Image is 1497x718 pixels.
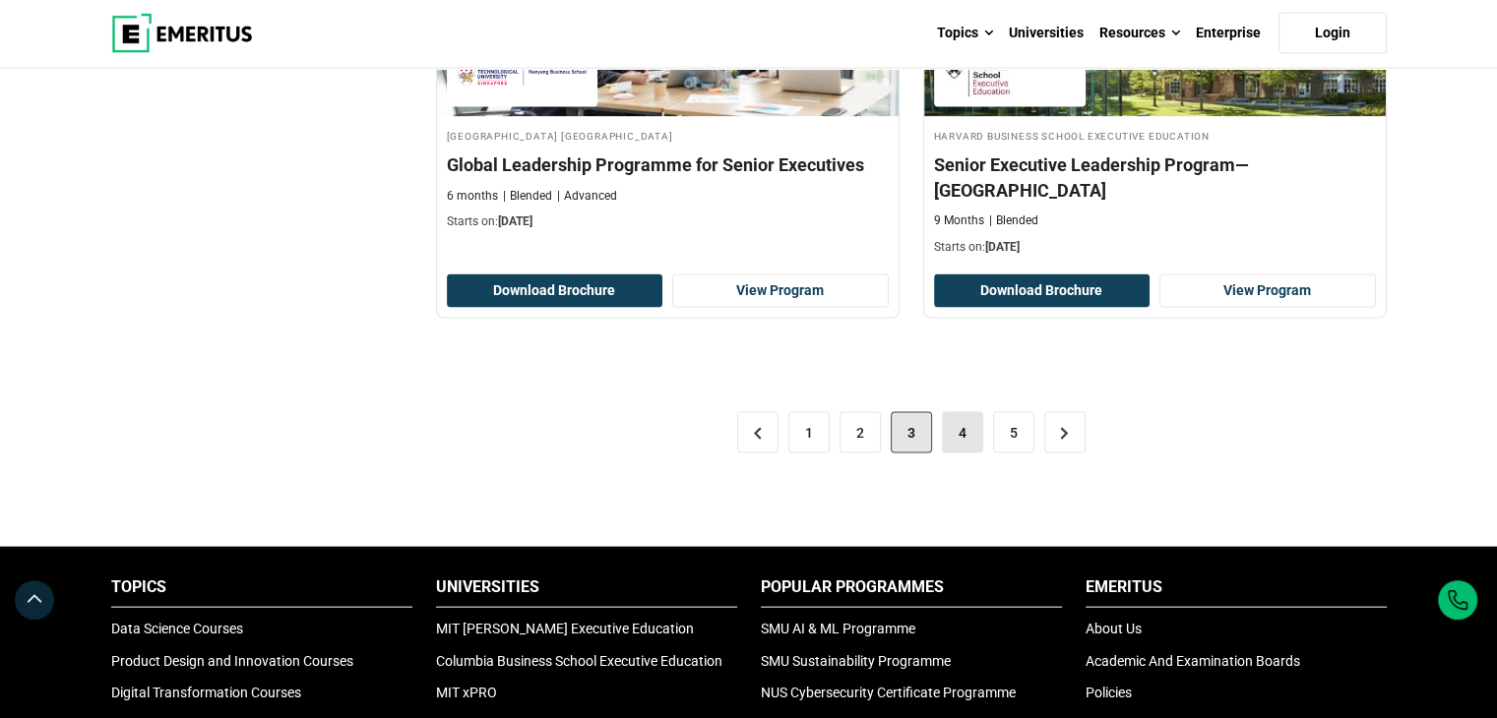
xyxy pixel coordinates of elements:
[985,240,1020,254] span: [DATE]
[436,621,694,636] a: MIT [PERSON_NAME] Executive Education
[111,685,301,700] a: Digital Transformation Courses
[1086,653,1300,669] a: Academic And Examination Boards
[1086,685,1132,700] a: Policies
[840,412,881,453] a: 2
[436,685,497,700] a: MIT xPRO
[934,274,1151,308] button: Download Brochure
[1159,274,1376,308] a: View Program
[934,152,1376,202] h4: Senior Executive Leadership Program—[GEOGRAPHIC_DATA]
[447,213,889,230] p: Starts on:
[1279,13,1387,54] a: Login
[891,412,932,453] span: 3
[111,653,353,669] a: Product Design and Innovation Courses
[498,214,532,228] span: [DATE]
[993,412,1034,453] a: 5
[761,685,1016,700] a: NUS Cybersecurity Certificate Programme
[944,53,1076,97] img: Harvard Business School Executive Education
[111,621,243,636] a: Data Science Courses
[557,188,617,205] p: Advanced
[447,127,889,144] h4: [GEOGRAPHIC_DATA] [GEOGRAPHIC_DATA]
[934,127,1376,144] h4: Harvard Business School Executive Education
[1086,621,1142,636] a: About Us
[761,653,951,669] a: SMU Sustainability Programme
[447,152,889,177] h4: Global Leadership Programme for Senior Executives
[934,239,1376,256] p: Starts on:
[672,274,889,308] a: View Program
[737,412,779,453] a: <
[989,212,1038,229] p: Blended
[447,274,663,308] button: Download Brochure
[457,53,588,97] img: Nanyang Technological University Nanyang Business School
[788,412,830,453] a: 1
[942,412,983,453] a: 4
[1044,412,1086,453] a: >
[436,653,722,669] a: Columbia Business School Executive Education
[934,212,984,229] p: 9 Months
[761,621,915,636] a: SMU AI & ML Programme
[503,188,552,205] p: Blended
[447,188,498,205] p: 6 months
